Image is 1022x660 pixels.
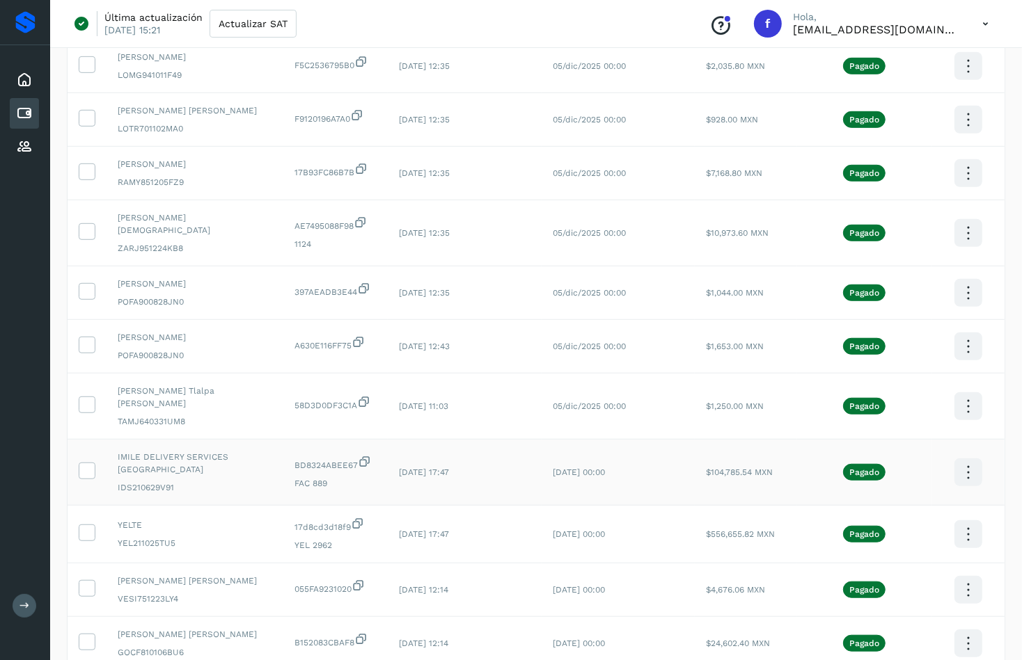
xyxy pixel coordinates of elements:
[118,628,272,641] span: [PERSON_NAME] [PERSON_NAME]
[553,168,626,178] span: 05/dic/2025 00:00
[294,108,377,125] span: F9120196A7A0
[118,104,272,117] span: [PERSON_NAME] [PERSON_NAME]
[553,638,605,648] span: [DATE] 00:00
[553,529,605,539] span: [DATE] 00:00
[118,451,272,476] span: IMILE DELIVERY SERVICES [GEOGRAPHIC_DATA]
[294,539,377,552] span: YEL 2962
[706,467,773,477] span: $104,785.54 MXN
[294,455,377,472] span: BD8324ABEE67
[118,277,272,290] span: [PERSON_NAME]
[399,288,450,298] span: [DATE] 12:35
[294,282,377,298] span: 397AEADB3E44
[849,529,879,539] p: Pagado
[104,24,160,36] p: [DATE] 15:21
[294,632,377,649] span: B152083CBAF8
[849,341,879,351] p: Pagado
[706,638,770,648] span: $24,602.40 MXN
[849,168,879,178] p: Pagado
[294,395,377,412] span: 58D3D0DF3C1A
[10,98,39,129] div: Cuentas por pagar
[793,23,960,36] p: facturacion@cubbo.com
[118,415,272,428] span: TAMJ640331UM8
[793,11,960,23] p: Hola,
[849,288,879,298] p: Pagado
[849,638,879,648] p: Pagado
[399,467,449,477] span: [DATE] 17:47
[849,61,879,71] p: Pagado
[706,228,769,238] span: $10,973.60 MXN
[118,211,272,236] span: [PERSON_NAME][DEMOGRAPHIC_DATA]
[118,593,272,605] span: VESI751223LY4
[210,10,297,38] button: Actualizar SAT
[399,61,450,71] span: [DATE] 12:35
[118,331,272,344] span: [PERSON_NAME]
[399,529,449,539] span: [DATE] 17:47
[849,115,879,124] p: Pagado
[118,519,272,531] span: YELTE
[399,638,448,648] span: [DATE] 12:14
[219,19,288,29] span: Actualizar SAT
[294,579,377,595] span: 055FA9231020
[706,341,764,351] span: $1,653.00 MXN
[849,228,879,238] p: Pagado
[118,646,272,659] span: GOCF810106BU6
[118,176,272,188] span: RAMY851205FZ9
[553,61,626,71] span: 05/dic/2025 00:00
[294,517,377,533] span: 17d8cd3d18f9
[399,168,450,178] span: [DATE] 12:35
[399,115,450,124] span: [DATE] 12:35
[553,401,626,411] span: 05/dic/2025 00:00
[706,168,762,178] span: $7,168.80 MXN
[118,242,272,255] span: ZARJ951224KB8
[294,335,377,352] span: A630E116FF75
[118,158,272,170] span: [PERSON_NAME]
[118,574,272,587] span: [PERSON_NAME] [PERSON_NAME]
[553,115,626,124] span: 05/dic/2025 00:00
[706,115,758,124] span: $928.00 MXN
[706,288,764,298] span: $1,044.00 MXN
[706,585,765,595] span: $4,676.06 MXN
[10,131,39,162] div: Proveedores
[553,228,626,238] span: 05/dic/2025 00:00
[294,238,377,250] span: 1124
[118,51,272,63] span: [PERSON_NAME]
[118,385,272,410] span: [PERSON_NAME] Tlalpa [PERSON_NAME]
[10,65,39,95] div: Inicio
[118,296,272,308] span: POFA900828JN0
[849,401,879,411] p: Pagado
[399,585,448,595] span: [DATE] 12:14
[553,467,605,477] span: [DATE] 00:00
[294,216,377,232] span: AE7495088F98
[706,401,764,411] span: $1,250.00 MXN
[553,341,626,351] span: 05/dic/2025 00:00
[706,61,765,71] span: $2,035.80 MXN
[118,537,272,549] span: YEL211025TU5
[104,11,203,24] p: Última actualización
[849,585,879,595] p: Pagado
[706,529,775,539] span: $556,655.82 MXN
[294,55,377,72] span: F5C2536795B0
[118,69,272,81] span: LOMG941011F49
[118,481,272,494] span: IDS210629V91
[849,467,879,477] p: Pagado
[553,585,605,595] span: [DATE] 00:00
[118,349,272,362] span: POFA900828JN0
[399,401,448,411] span: [DATE] 11:03
[399,228,450,238] span: [DATE] 12:35
[118,122,272,135] span: LOTR701102MA0
[399,341,450,351] span: [DATE] 12:43
[553,288,626,298] span: 05/dic/2025 00:00
[294,477,377,490] span: FAC 889
[294,162,377,179] span: 17B93FC86B7B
